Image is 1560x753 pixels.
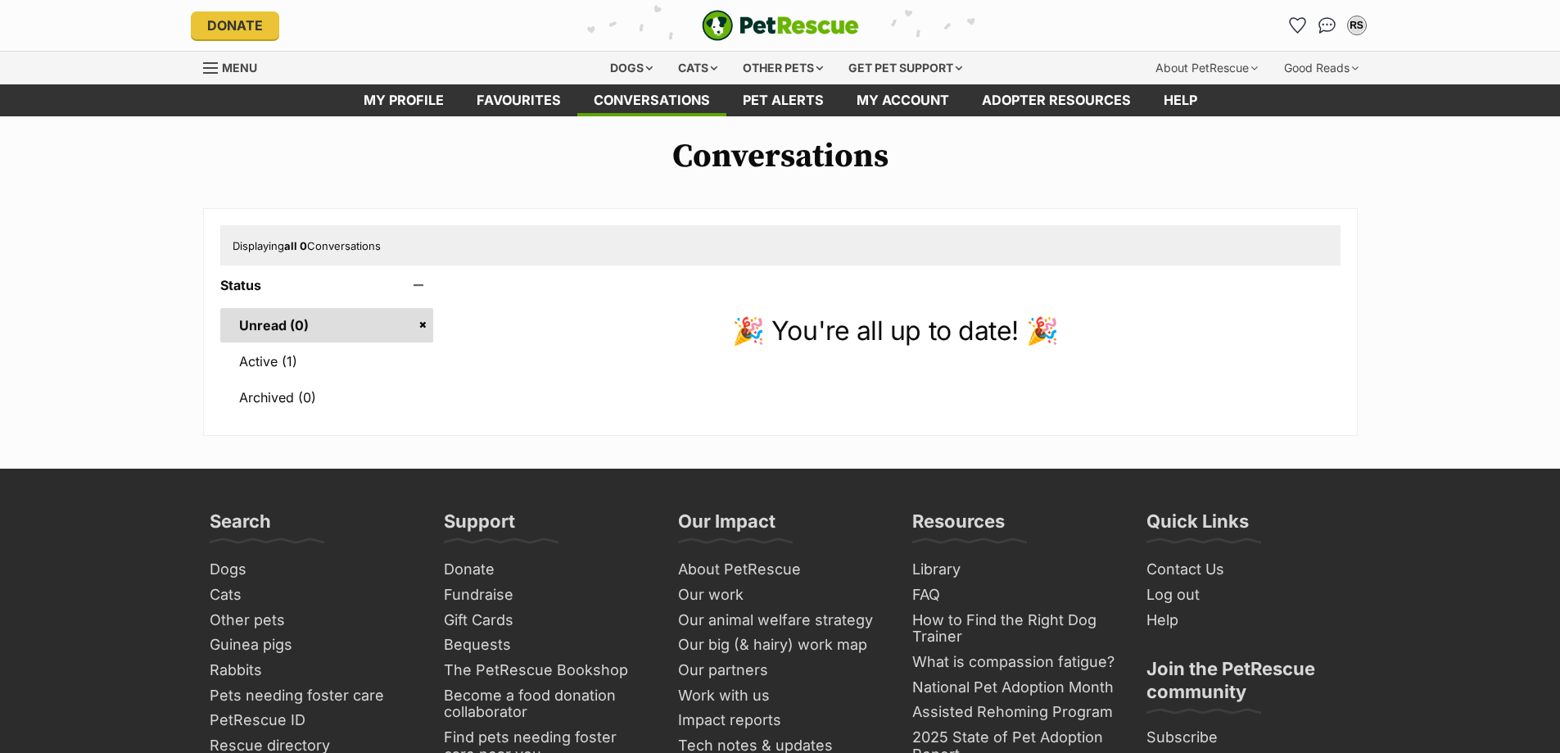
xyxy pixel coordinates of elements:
[437,557,655,583] a: Donate
[840,84,965,116] a: My account
[203,52,269,81] a: Menu
[671,708,889,733] a: Impact reports
[203,658,421,683] a: Rabbits
[437,683,655,725] a: Become a food donation collaborator
[906,650,1124,675] a: What is compassion fatigue?
[577,84,726,116] a: conversations
[731,52,834,84] div: Other pets
[1285,12,1311,39] a: Favourites
[437,583,655,608] a: Fundraise
[203,608,421,633] a: Other pets
[906,700,1124,725] a: Assisted Rehoming Program
[671,658,889,683] a: Our partners
[965,84,1147,116] a: Adopter resources
[1273,52,1370,84] div: Good Reads
[906,583,1124,608] a: FAQ
[1146,510,1249,542] h3: Quick Links
[444,510,515,542] h3: Support
[220,278,434,293] header: Status
[837,52,974,84] div: Get pet support
[203,683,421,709] a: Pets needing foster care
[1147,84,1214,116] a: Help
[437,633,655,658] a: Bequests
[912,510,1005,542] h3: Resources
[906,675,1124,701] a: National Pet Adoption Month
[191,11,279,39] a: Donate
[667,52,729,84] div: Cats
[906,608,1124,650] a: How to Find the Right Dog Trainer
[437,658,655,683] a: The PetRescue Bookshop
[284,239,307,252] strong: all 0
[220,308,434,342] a: Unread (0)
[1140,557,1358,583] a: Contact Us
[437,608,655,633] a: Gift Cards
[220,344,434,379] a: Active (1)
[210,510,271,542] h3: Search
[906,557,1124,583] a: Library
[671,583,889,608] a: Our work
[203,583,421,608] a: Cats
[222,61,257,75] span: Menu
[671,608,889,633] a: Our animal welfare strategy
[671,683,889,709] a: Work with us
[1318,17,1336,34] img: chat-41dd97257d64d25036548639549fe6c8038ab92f7586957e7f3b1b290dea8141.svg
[1349,17,1365,34] div: RS
[203,633,421,658] a: Guinea pigs
[1146,657,1351,713] h3: Join the PetRescue community
[1140,608,1358,633] a: Help
[203,557,421,583] a: Dogs
[671,633,889,658] a: Our big (& hairy) work map
[678,510,775,542] h3: Our Impact
[1344,12,1370,39] button: My account
[726,84,840,116] a: Pet alerts
[1285,12,1370,39] ul: Account quick links
[220,380,434,415] a: Archived (0)
[450,311,1340,351] p: 🎉 You're all up to date! 🎉
[702,10,859,41] img: logo-e224e6f780fb5917bec1dbf3a21bbac754714ae5b6737aabdf751b685950b380.svg
[1140,725,1358,751] a: Subscribe
[203,708,421,733] a: PetRescue ID
[460,84,577,116] a: Favourites
[1140,583,1358,608] a: Log out
[671,557,889,583] a: About PetRescue
[347,84,460,116] a: My profile
[233,239,381,252] span: Displaying Conversations
[1144,52,1269,84] div: About PetRescue
[599,52,664,84] div: Dogs
[1314,12,1341,39] a: Conversations
[702,10,859,41] a: PetRescue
